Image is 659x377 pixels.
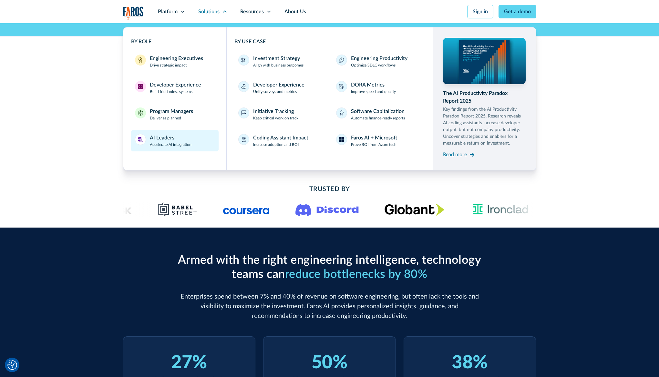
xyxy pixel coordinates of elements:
img: AI Leaders [138,137,143,142]
div: Engineering Productivity [351,55,407,62]
a: home [123,6,144,20]
h2: Armed with the right engineering intelligence, technology teams can [175,253,485,281]
img: Babel Street logo png [158,202,197,217]
p: Build frictionless systems [150,89,192,95]
div: % [192,352,207,374]
img: Logo of the online learning platform Coursera. [223,204,270,215]
a: Program ManagersProgram ManagersDeliver as planned [131,104,219,125]
div: Coding Assistant Impact [253,134,308,142]
a: Engineering ProductivityOptimize SDLC workflows [332,51,425,72]
div: 38 [452,352,473,374]
img: Engineering Executives [138,57,143,63]
a: Faros AI + MicrosoftProve ROI from Azure tech [332,130,425,151]
img: Globant's logo [385,204,444,216]
div: % [333,352,348,374]
a: Get a demo [499,5,536,18]
p: Increase adoption and ROI [253,142,299,148]
a: The AI Productivity Paradox Report 2025Key findings from the AI Productivity Paradox Report 2025.... [443,38,526,160]
div: Read more [443,151,467,158]
div: Engineering Executives [150,55,203,62]
p: Enterprises spend between 7% and 40% of revenue on software engineering, but often lack the tools... [175,292,485,321]
div: Investment Strategy [253,55,300,62]
div: % [473,352,488,374]
div: Solutions [198,8,220,15]
p: Key findings from the AI Productivity Paradox Report 2025. Research reveals AI coding assistants ... [443,106,526,147]
div: 50 [312,352,333,374]
h2: Trusted By [175,184,485,194]
div: Developer Experience [253,81,304,89]
p: Accelerate AI integration [150,142,191,148]
a: Developer ExperienceUnify surveys and metrics [234,77,327,98]
img: Ironclad Logo [470,202,531,217]
div: Initiative Tracking [253,107,294,115]
a: Developer ExperienceDeveloper ExperienceBuild frictionless systems [131,77,219,98]
div: Faros AI + Microsoft [351,134,397,142]
img: Logo of the analytics and reporting company Faros. [123,6,144,20]
a: Sign in [467,5,493,18]
a: Software CapitalizationAutomate finance-ready reports [332,104,425,125]
a: Engineering ExecutivesEngineering ExecutivesDrive strategic impact [131,51,219,72]
div: 27 [171,352,192,374]
button: Cookie Settings [7,360,17,370]
p: Unify surveys and metrics [253,89,297,95]
div: Developer Experience [150,81,201,89]
a: AI LeadersAI LeadersAccelerate AI integration [131,130,219,151]
img: Revisit consent button [7,360,17,370]
span: reduce bottlenecks by 80% [285,269,427,280]
p: Optimize SDLC workflows [351,62,396,68]
a: Coding Assistant ImpactIncrease adoption and ROI [234,130,327,151]
div: BY ROLE [131,38,219,46]
p: Deliver as planned [150,115,181,121]
nav: Solutions [123,23,536,170]
p: Keep critical work on track [253,115,298,121]
div: The AI Productivity Paradox Report 2025 [443,89,526,105]
p: Automate finance-ready reports [351,115,405,121]
p: Improve speed and quality [351,89,396,95]
img: Logo of the communication platform Discord. [295,203,359,216]
div: BY USE CASE [234,38,425,46]
p: Prove ROI from Azure tech [351,142,396,148]
a: Initiative TrackingKeep critical work on track [234,104,327,125]
div: Program Managers [150,107,193,115]
div: Resources [240,8,264,15]
div: AI Leaders [150,134,174,142]
div: Software Capitalization [351,107,405,115]
p: Drive strategic impact [150,62,187,68]
img: Developer Experience [138,84,143,89]
a: DORA MetricsImprove speed and quality [332,77,425,98]
a: Investment StrategyAlign with business outcomes [234,51,327,72]
img: Program Managers [138,110,143,116]
div: Platform [158,8,178,15]
p: Align with business outcomes [253,62,304,68]
div: DORA Metrics [351,81,385,89]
